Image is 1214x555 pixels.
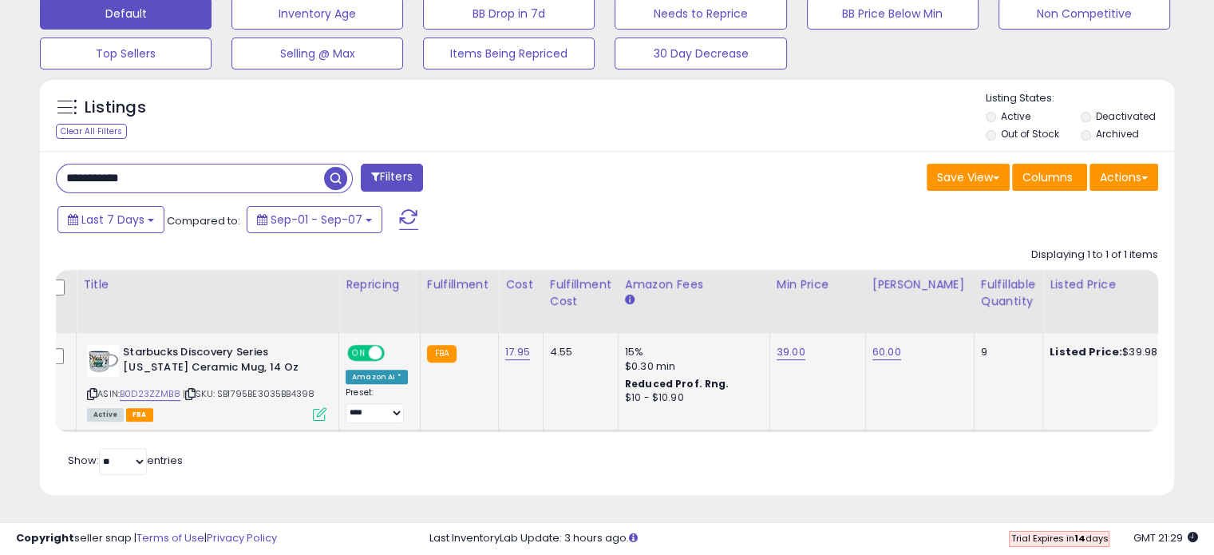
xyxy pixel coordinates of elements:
button: Selling @ Max [231,38,403,69]
div: Amazon Fees [625,276,763,293]
div: $0.30 min [625,359,757,374]
label: Archived [1095,127,1138,141]
a: B0D23ZZMB8 [120,387,180,401]
div: 9 [981,345,1030,359]
b: Listed Price: [1050,344,1122,359]
div: Listed Price [1050,276,1188,293]
div: Amazon AI * [346,370,408,384]
span: | SKU: SB1795BE3035BB4398 [183,387,314,400]
label: Out of Stock [1001,127,1059,141]
span: Show: entries [68,453,183,468]
button: Columns [1012,164,1087,191]
div: Repricing [346,276,413,293]
small: FBA [427,345,457,363]
div: [PERSON_NAME] [872,276,967,293]
div: Preset: [346,387,408,423]
div: ASIN: [87,345,326,419]
div: Displaying 1 to 1 of 1 items [1031,248,1158,263]
a: 60.00 [872,344,901,360]
small: Amazon Fees. [625,293,635,307]
button: Top Sellers [40,38,212,69]
span: Sep-01 - Sep-07 [271,212,362,228]
h5: Listings [85,97,146,119]
button: Items Being Repriced [423,38,595,69]
span: FBA [126,408,153,422]
div: 15% [625,345,757,359]
b: 14 [1074,532,1085,545]
span: OFF [382,347,408,360]
a: Privacy Policy [207,530,277,545]
div: Min Price [777,276,859,293]
div: Title [83,276,332,293]
div: Cost [505,276,536,293]
div: seller snap | | [16,531,277,546]
button: Last 7 Days [57,206,164,233]
span: All listings currently available for purchase on Amazon [87,408,124,422]
label: Active [1001,109,1030,123]
a: 39.00 [777,344,805,360]
span: Columns [1022,169,1073,185]
span: Trial Expires in days [1010,532,1108,545]
div: Fulfillable Quantity [981,276,1036,310]
a: 17.95 [505,344,530,360]
p: Listing States: [986,91,1174,106]
div: Last InventoryLab Update: 3 hours ago. [429,531,1198,546]
div: $10 - $10.90 [625,391,757,405]
span: Last 7 Days [81,212,144,228]
button: Sep-01 - Sep-07 [247,206,382,233]
button: Save View [927,164,1010,191]
button: 30 Day Decrease [615,38,786,69]
b: Reduced Prof. Rng. [625,377,730,390]
button: Actions [1089,164,1158,191]
strong: Copyright [16,530,74,545]
span: ON [349,347,369,360]
img: 41QkUFtck4L._SL40_.jpg [87,345,119,377]
a: Terms of Use [136,530,204,545]
span: 2025-09-15 21:29 GMT [1133,530,1198,545]
label: Deactivated [1095,109,1155,123]
button: Filters [361,164,423,192]
div: $39.98 [1050,345,1182,359]
div: Fulfillment Cost [550,276,611,310]
div: 4.55 [550,345,606,359]
span: Compared to: [167,213,240,228]
b: Starbucks Discovery Series [US_STATE] Ceramic Mug, 14 Oz [123,345,317,379]
div: Clear All Filters [56,124,127,139]
div: Fulfillment [427,276,492,293]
